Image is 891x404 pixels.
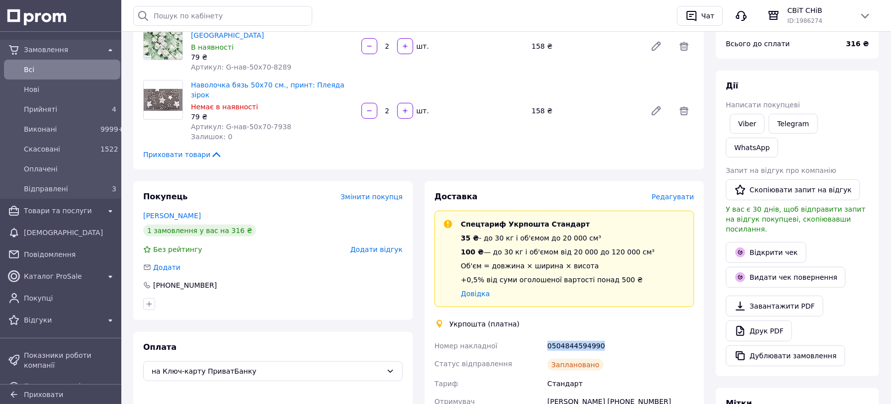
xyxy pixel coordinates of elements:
[726,242,806,263] a: Відкрити чек
[144,89,182,111] img: Наволочка бязь 50х70 см., принт: Плеяда зірок
[726,166,836,174] span: Запит на відгук про компанію
[677,6,723,26] button: Чат
[133,6,312,26] input: Пошук по кабінету
[100,125,124,133] span: 9999+
[435,192,478,201] span: Доставка
[191,112,354,122] div: 79 ₴
[112,185,116,193] span: 3
[191,63,291,71] span: Артикул: G-нав-50х70-8289
[191,123,291,131] span: Артикул: G-нав-50х70-7938
[24,381,100,391] span: Панель управління
[341,193,403,201] span: Змінити покупця
[528,39,642,53] div: 158 ₴
[24,84,116,94] span: Нові
[191,103,258,111] span: Немає в наявності
[700,8,716,23] div: Чат
[191,21,324,39] a: Наволочка 50х70, бязь Голд, принт: [GEOGRAPHIC_DATA]
[726,138,778,158] a: WhatsApp
[461,234,479,242] span: 35 ₴
[726,205,866,233] span: У вас є 30 днів, щоб відправити запит на відгук покупцеві, скопіювавши посилання.
[447,319,522,329] div: Укрпошта (платна)
[545,375,696,393] div: Стандарт
[24,391,63,399] span: Приховати
[461,233,655,243] div: - до 30 кг і об'ємом до 20 000 см³
[24,164,116,174] span: Оплачені
[24,206,100,216] span: Товари та послуги
[24,104,96,114] span: Прийняті
[726,81,738,90] span: Дії
[24,144,96,154] span: Скасовані
[461,290,490,298] a: Довідка
[726,40,790,48] span: Всього до сплати
[788,17,822,24] span: ID: 1986274
[646,101,666,121] a: Редагувати
[24,350,116,370] span: Показники роботи компанії
[152,366,382,377] span: на Ключ-карту ПриватБанку
[24,315,100,325] span: Відгуки
[153,245,202,253] span: Без рейтингу
[435,380,458,388] span: Тариф
[191,133,233,141] span: Залишок: 0
[461,247,655,257] div: — до 30 кг і об'ємом від 20 000 до 120 000 см³
[726,179,860,200] button: Скопіювати запит на відгук
[461,220,590,228] span: Спецтариф Укрпошта Стандарт
[547,359,604,371] div: Заплановано
[726,267,846,288] button: Видати чек повернення
[100,145,118,153] span: 1522
[153,263,180,271] span: Додати
[24,271,100,281] span: Каталог ProSale
[726,101,800,109] span: Написати покупцеві
[24,249,116,259] span: Повідомлення
[461,261,655,271] div: Об'єм = довжина × ширина × висота
[143,212,201,220] a: [PERSON_NAME]
[24,293,116,303] span: Покупці
[788,5,851,15] span: СВіТ СНіВ
[726,345,845,366] button: Дублювати замовлення
[726,296,823,317] a: Завантажити PDF
[24,65,116,75] span: Всi
[24,45,100,55] span: Замовлення
[24,184,96,194] span: Відправлені
[652,193,694,201] span: Редагувати
[191,43,234,51] span: В наявності
[24,228,116,238] span: [DEMOGRAPHIC_DATA]
[112,105,116,113] span: 4
[143,342,177,352] span: Оплата
[435,342,498,350] span: Номер накладної
[24,124,96,134] span: Виконані
[152,280,218,290] div: [PHONE_NUMBER]
[144,21,182,60] img: Наволочка 50х70, бязь Голд, принт: Півонія
[846,40,869,48] b: 316 ₴
[461,275,655,285] div: +0,5% від суми оголошеної вартості понад 500 ₴
[769,114,817,134] a: Telegram
[191,52,354,62] div: 79 ₴
[143,225,256,237] div: 1 замовлення у вас на 316 ₴
[528,104,642,118] div: 158 ₴
[191,81,345,99] a: Наволочка бязь 50х70 см., принт: Плеяда зірок
[545,337,696,355] div: 0504844594990
[414,106,430,116] div: шт.
[461,248,484,256] span: 100 ₴
[730,114,765,134] a: Viber
[674,101,694,121] span: Видалити
[435,360,512,368] span: Статус відправлення
[143,150,222,160] span: Приховати товари
[351,245,403,253] span: Додати відгук
[646,36,666,56] a: Редагувати
[674,36,694,56] span: Видалити
[143,192,188,201] span: Покупець
[726,321,792,341] a: Друк PDF
[414,41,430,51] div: шт.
